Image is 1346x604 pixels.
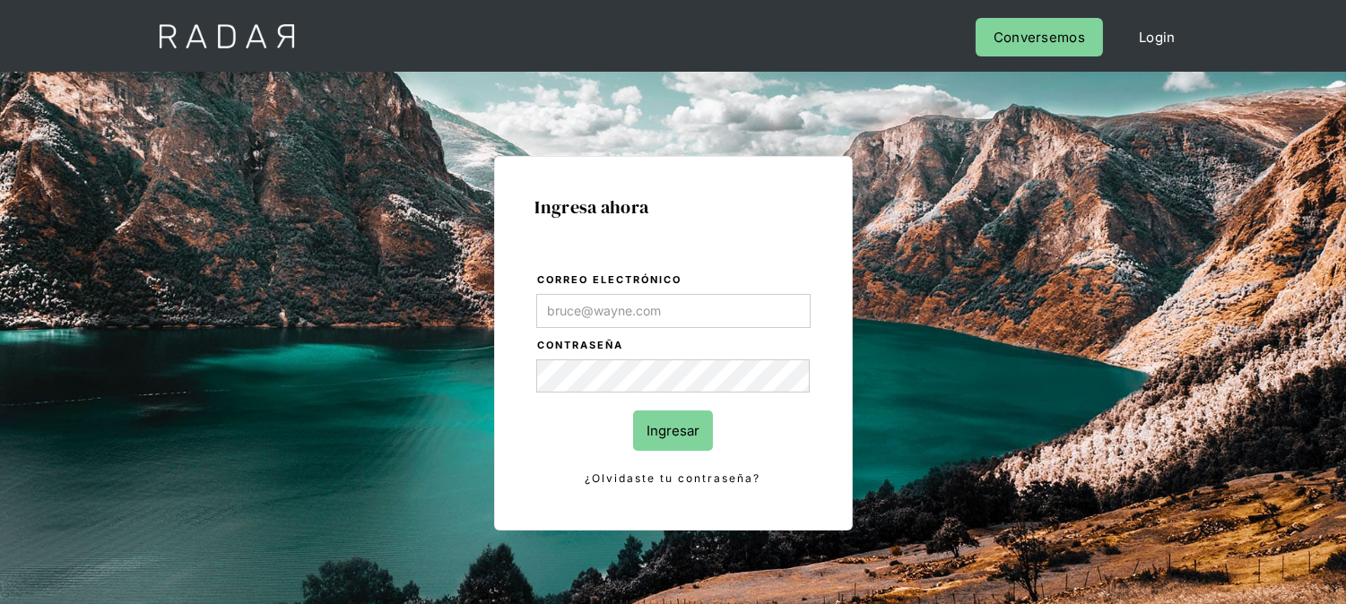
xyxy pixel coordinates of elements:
[633,410,713,451] input: Ingresar
[976,18,1103,56] a: Conversemos
[1121,18,1194,56] a: Login
[536,469,811,488] a: ¿Olvidaste tu contraseña?
[538,272,811,289] label: Correo electrónico
[538,337,811,355] label: Contraseña
[535,197,812,217] h1: Ingresa ahora
[536,294,811,328] input: bruce@wayne.com
[535,271,812,489] form: Login Form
